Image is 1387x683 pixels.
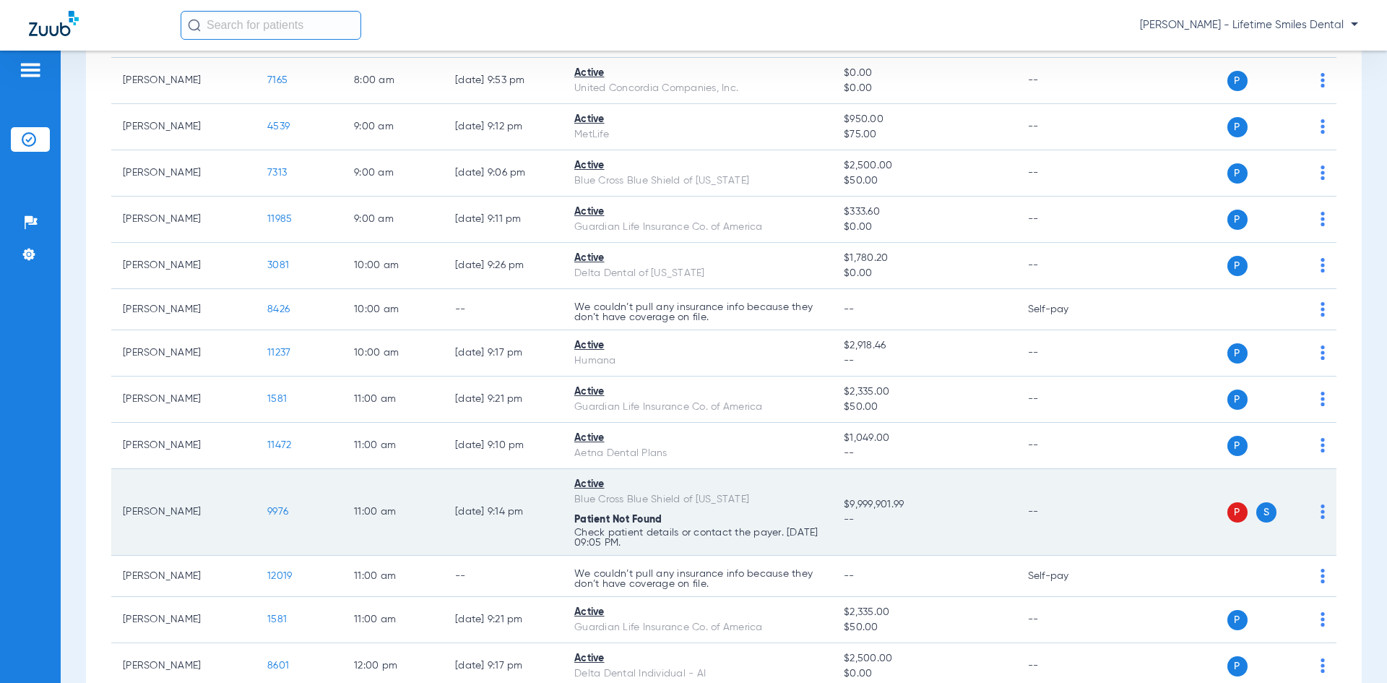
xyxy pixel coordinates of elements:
div: Active [574,431,821,446]
div: Active [574,251,821,266]
span: $50.00 [844,620,1004,635]
div: Active [574,385,821,400]
div: Blue Cross Blue Shield of [US_STATE] [574,492,821,507]
td: -- [1016,377,1114,423]
td: Self-pay [1016,556,1114,597]
span: $9,999,901.99 [844,497,1004,512]
td: -- [444,289,563,330]
td: [DATE] 9:21 PM [444,377,563,423]
div: MetLife [574,127,821,142]
td: -- [1016,58,1114,104]
td: 10:00 AM [342,243,444,289]
span: P [1227,656,1248,676]
td: 11:00 AM [342,377,444,423]
div: Active [574,651,821,666]
span: -- [844,512,1004,528]
td: [PERSON_NAME] [111,289,256,330]
td: -- [444,556,563,597]
div: Active [574,338,821,353]
p: We couldn’t pull any insurance info because they don’t have coverage on file. [574,569,821,589]
input: Search for patients [181,11,361,40]
td: 11:00 AM [342,597,444,643]
div: Humana [574,353,821,369]
span: P [1227,210,1248,230]
span: $1,049.00 [844,431,1004,446]
span: -- [844,446,1004,461]
img: group-dot-blue.svg [1321,438,1325,452]
td: -- [1016,597,1114,643]
span: $2,500.00 [844,158,1004,173]
img: Search Icon [188,19,201,32]
span: $0.00 [844,66,1004,81]
td: [PERSON_NAME] [111,469,256,556]
td: [DATE] 9:06 PM [444,150,563,197]
span: 12019 [267,571,292,581]
span: S [1256,502,1276,523]
td: 10:00 AM [342,330,444,377]
img: group-dot-blue.svg [1321,658,1325,673]
td: [PERSON_NAME] [111,377,256,423]
span: $333.60 [844,205,1004,220]
span: 8601 [267,661,289,671]
td: [DATE] 9:21 PM [444,597,563,643]
div: Guardian Life Insurance Co. of America [574,220,821,235]
img: group-dot-blue.svg [1321,504,1325,519]
span: $50.00 [844,400,1004,415]
span: 1581 [267,614,287,624]
td: [DATE] 9:53 PM [444,58,563,104]
img: group-dot-blue.svg [1321,345,1325,360]
span: $2,918.46 [844,338,1004,353]
span: 11985 [267,214,292,224]
td: [DATE] 9:11 PM [444,197,563,243]
td: [PERSON_NAME] [111,556,256,597]
span: $75.00 [844,127,1004,142]
img: group-dot-blue.svg [1321,212,1325,226]
span: 4539 [267,121,290,132]
img: group-dot-blue.svg [1321,569,1325,583]
td: 10:00 AM [342,289,444,330]
td: -- [1016,330,1114,377]
div: Guardian Life Insurance Co. of America [574,400,821,415]
td: 9:00 AM [342,150,444,197]
p: We couldn’t pull any insurance info because they don’t have coverage on file. [574,302,821,322]
span: $0.00 [844,266,1004,281]
span: Patient Not Found [574,515,662,525]
span: $0.00 [844,666,1004,682]
span: 11472 [267,440,291,450]
td: [DATE] 9:12 PM [444,104,563,150]
td: -- [1016,197,1114,243]
span: 11237 [267,348,290,358]
td: -- [1016,423,1114,469]
div: Active [574,605,821,620]
span: $950.00 [844,112,1004,127]
td: 9:00 AM [342,104,444,150]
img: hamburger-icon [19,61,42,79]
td: [DATE] 9:26 PM [444,243,563,289]
span: P [1227,71,1248,91]
span: -- [844,304,855,314]
p: Check patient details or contact the payer. [DATE] 09:05 PM. [574,528,821,548]
span: 9976 [267,507,288,517]
span: -- [844,353,1004,369]
div: Delta Dental of [US_STATE] [574,266,821,281]
span: P [1227,436,1248,456]
img: group-dot-blue.svg [1321,119,1325,134]
td: -- [1016,469,1114,556]
img: group-dot-blue.svg [1321,73,1325,87]
span: 7165 [267,75,288,85]
span: $2,500.00 [844,651,1004,666]
span: [PERSON_NAME] - Lifetime Smiles Dental [1140,18,1358,33]
td: 11:00 AM [342,469,444,556]
span: $2,335.00 [844,605,1004,620]
div: Guardian Life Insurance Co. of America [574,620,821,635]
img: group-dot-blue.svg [1321,166,1325,180]
span: 1581 [267,394,287,404]
td: [PERSON_NAME] [111,597,256,643]
img: group-dot-blue.svg [1321,612,1325,627]
img: group-dot-blue.svg [1321,258,1325,272]
td: [PERSON_NAME] [111,330,256,377]
span: 3081 [267,260,289,270]
span: P [1227,343,1248,364]
td: 9:00 AM [342,197,444,243]
div: Aetna Dental Plans [574,446,821,461]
